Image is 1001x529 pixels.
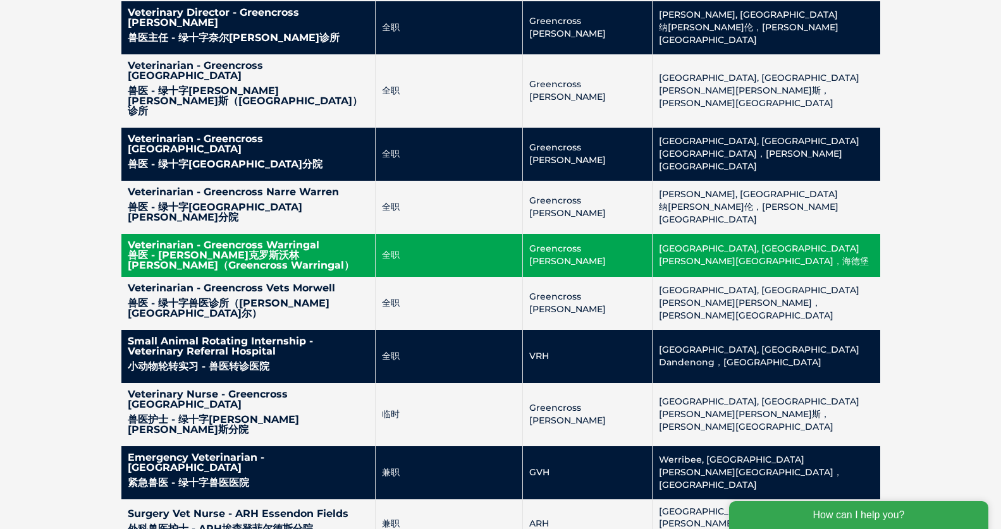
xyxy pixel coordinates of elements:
[522,234,652,277] td: Greencross
[659,85,833,109] span: [PERSON_NAME][PERSON_NAME]斯，[PERSON_NAME][GEOGRAPHIC_DATA]
[128,187,369,222] h4: Veterinarian - Greencross Narre Warren
[529,28,606,39] span: [PERSON_NAME]
[659,21,838,46] span: 纳[PERSON_NAME]伦，[PERSON_NAME][GEOGRAPHIC_DATA]
[659,201,838,225] span: 纳[PERSON_NAME]伦，[PERSON_NAME][GEOGRAPHIC_DATA]
[659,408,833,432] span: [PERSON_NAME][PERSON_NAME]斯，[PERSON_NAME][GEOGRAPHIC_DATA]
[652,54,880,128] td: [GEOGRAPHIC_DATA], [GEOGRAPHIC_DATA]
[128,134,369,169] h4: Veterinarian - Greencross [GEOGRAPHIC_DATA]
[522,383,652,446] td: Greencross
[375,446,522,499] td: 兼职
[976,58,989,70] button: Search
[128,8,369,43] h4: Veterinary Director - Greencross [PERSON_NAME]
[659,255,869,267] span: [PERSON_NAME][GEOGRAPHIC_DATA]，海德堡
[652,383,880,446] td: [GEOGRAPHIC_DATA], [GEOGRAPHIC_DATA]
[128,61,369,116] h4: Veterinarian - Greencross [GEOGRAPHIC_DATA]
[375,383,522,446] td: 临时
[375,54,522,128] td: 全职
[522,54,652,128] td: Greencross
[529,91,606,102] span: [PERSON_NAME]
[652,234,880,277] td: [GEOGRAPHIC_DATA], [GEOGRAPHIC_DATA]
[529,415,606,426] span: [PERSON_NAME]
[659,356,821,368] span: Dandenong，[GEOGRAPHIC_DATA]
[652,181,880,234] td: [PERSON_NAME], [GEOGRAPHIC_DATA]
[375,330,522,383] td: 全职
[128,360,269,372] span: 小动物轮转实习 - 兽医转诊医院
[652,446,880,499] td: Werribee, [GEOGRAPHIC_DATA]
[128,336,369,372] h4: Small Animal Rotating Internship - Veterinary Referral Hospital
[128,477,249,489] span: 紧急兽医 - 绿十字兽医医院
[128,32,340,44] span: 兽医主任 - 绿十字奈尔[PERSON_NAME]诊所
[529,255,606,267] span: [PERSON_NAME]
[128,240,369,271] h4: Veterinarian - Greencross Warringal
[128,297,329,319] span: 兽医 - 绿十字兽医诊所（[PERSON_NAME][GEOGRAPHIC_DATA]尔）
[652,128,880,181] td: [GEOGRAPHIC_DATA], [GEOGRAPHIC_DATA]
[375,128,522,181] td: 全职
[8,8,267,35] div: How can I help you?
[652,1,880,54] td: [PERSON_NAME], [GEOGRAPHIC_DATA]
[529,207,606,219] span: [PERSON_NAME]
[522,330,652,383] td: VRH
[128,453,369,488] h4: Emergency Veterinarian - [GEOGRAPHIC_DATA]
[375,277,522,330] td: 全职
[128,201,302,223] span: 兽医 - 绿十字[GEOGRAPHIC_DATA][PERSON_NAME]分院
[529,154,606,166] span: [PERSON_NAME]
[522,128,652,181] td: Greencross
[128,85,362,117] span: 兽医 - 绿十字[PERSON_NAME][PERSON_NAME]斯（[GEOGRAPHIC_DATA]）诊所
[522,181,652,234] td: Greencross
[522,277,652,330] td: Greencross
[128,249,354,271] span: 兽医 - [PERSON_NAME]克罗斯沃林[PERSON_NAME]（Greencross Warringal）
[659,148,842,172] span: [GEOGRAPHIC_DATA]，[PERSON_NAME][GEOGRAPHIC_DATA]
[522,1,652,54] td: Greencross
[375,181,522,234] td: 全职
[128,389,369,435] h4: Veterinary Nurse - Greencross [GEOGRAPHIC_DATA]
[659,297,833,321] span: [PERSON_NAME][PERSON_NAME]，[PERSON_NAME][GEOGRAPHIC_DATA]
[128,413,299,435] span: 兽医护士 - 绿十字[PERSON_NAME][PERSON_NAME]斯分院
[522,446,652,499] td: GVH
[529,303,606,315] span: [PERSON_NAME]
[375,234,522,277] td: 全职
[652,277,880,330] td: [GEOGRAPHIC_DATA], [GEOGRAPHIC_DATA]
[128,158,322,170] span: 兽医 - 绿十字[GEOGRAPHIC_DATA]分院
[659,466,842,490] span: [PERSON_NAME][GEOGRAPHIC_DATA]，[GEOGRAPHIC_DATA]
[652,330,880,383] td: [GEOGRAPHIC_DATA], [GEOGRAPHIC_DATA]
[375,1,522,54] td: 全职
[128,283,369,319] h4: Veterinarian - Greencross Vets Morwell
